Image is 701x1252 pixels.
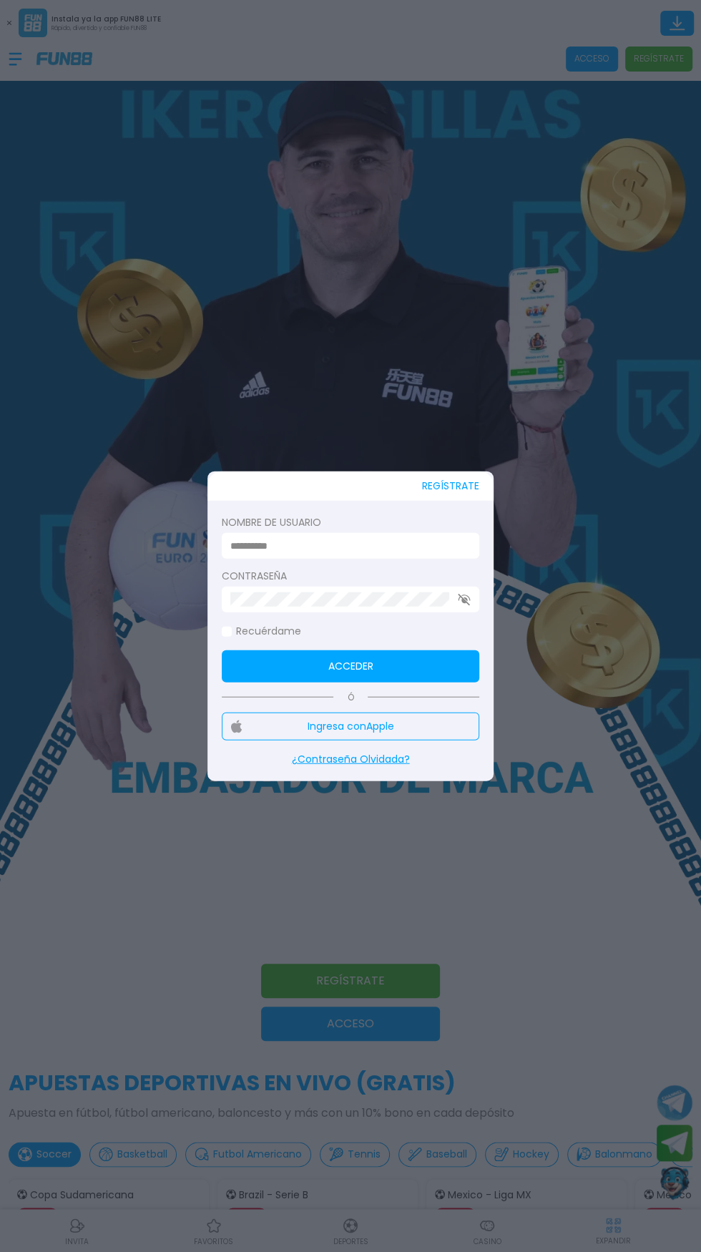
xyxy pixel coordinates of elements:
[222,569,479,584] label: Contraseña
[222,515,479,530] label: Nombre de usuario
[422,471,479,501] button: REGÍSTRATE
[222,713,479,740] button: Ingresa conApple
[222,752,479,767] p: ¿Contraseña Olvidada?
[222,650,479,683] button: Acceder
[222,691,479,704] p: Ó
[222,624,301,639] label: Recuérdame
